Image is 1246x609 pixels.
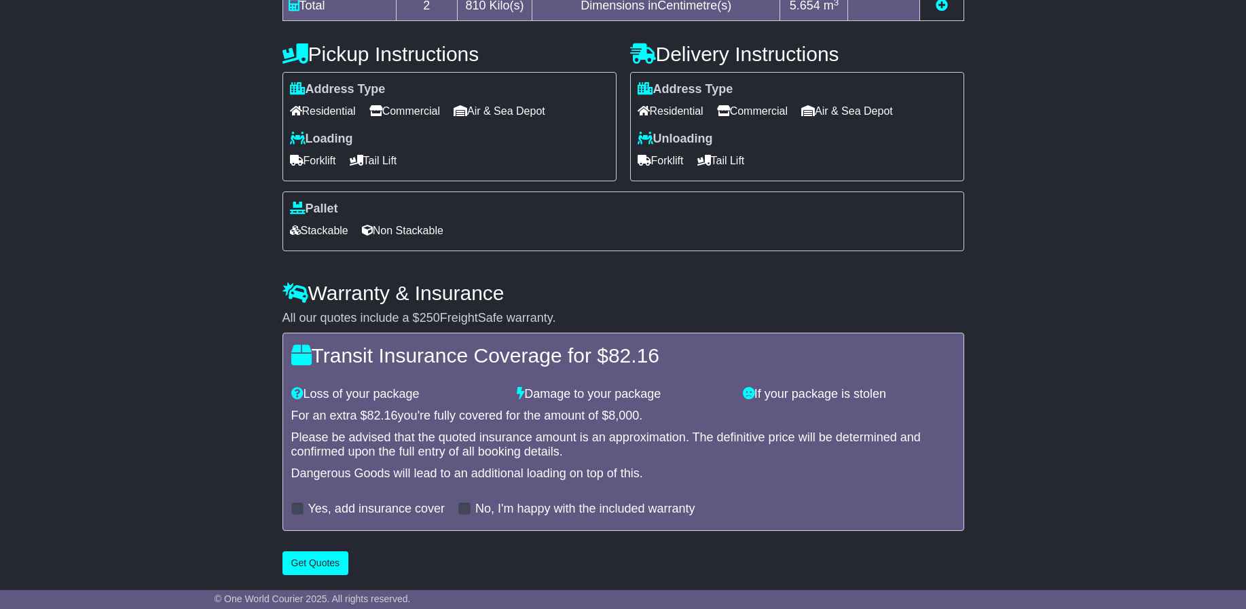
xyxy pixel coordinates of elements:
span: Stackable [290,220,348,241]
div: Loss of your package [285,387,511,402]
h4: Delivery Instructions [630,43,964,65]
div: Please be advised that the quoted insurance amount is an approximation. The definitive price will... [291,430,955,460]
label: Unloading [638,132,713,147]
span: 250 [420,311,440,325]
span: Commercial [369,100,440,122]
span: Residential [638,100,703,122]
span: Non Stackable [362,220,443,241]
span: 82.16 [608,344,659,367]
div: If your package is stolen [736,387,962,402]
span: Forklift [290,150,336,171]
span: 8,000 [608,409,639,422]
label: Address Type [290,82,386,97]
label: Loading [290,132,353,147]
h4: Transit Insurance Coverage for $ [291,344,955,367]
div: For an extra $ you're fully covered for the amount of $ . [291,409,955,424]
span: 82.16 [367,409,398,422]
div: Dangerous Goods will lead to an additional loading on top of this. [291,466,955,481]
span: Residential [290,100,356,122]
label: No, I'm happy with the included warranty [475,502,695,517]
span: Forklift [638,150,684,171]
span: Tail Lift [697,150,745,171]
span: Commercial [717,100,788,122]
span: Air & Sea Depot [801,100,893,122]
button: Get Quotes [282,551,349,575]
h4: Warranty & Insurance [282,282,964,304]
span: © One World Courier 2025. All rights reserved. [215,593,411,604]
span: Air & Sea Depot [454,100,545,122]
label: Pallet [290,202,338,217]
label: Address Type [638,82,733,97]
label: Yes, add insurance cover [308,502,445,517]
div: Damage to your package [510,387,736,402]
h4: Pickup Instructions [282,43,617,65]
span: Tail Lift [350,150,397,171]
div: All our quotes include a $ FreightSafe warranty. [282,311,964,326]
